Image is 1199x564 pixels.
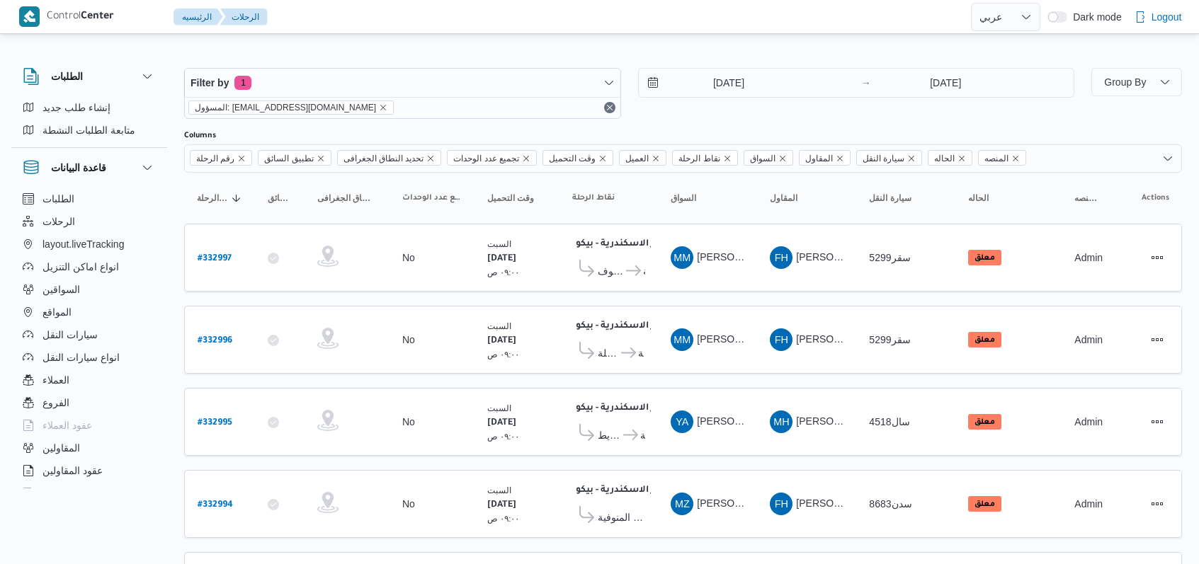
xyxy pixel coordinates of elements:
button: Open list of options [1162,153,1174,164]
button: Remove تطبيق السائق from selection in this group [317,154,325,163]
span: سيارة النقل [856,150,922,166]
span: السواقين [42,281,80,298]
span: وقت التحميل [487,192,534,204]
div: → [861,78,871,88]
b: # 332997 [198,254,232,264]
span: المسؤول: [EMAIL_ADDRESS][DOMAIN_NAME] [195,101,376,114]
a: #332995 [198,413,232,432]
span: وقت التحميل [549,151,596,166]
small: السبت [487,239,511,248]
b: [DATE] [487,336,516,346]
span: اجهزة التليفون [42,485,101,502]
span: نقاط الرحلة [678,151,720,166]
span: رقم الرحلة [196,151,234,166]
span: معرض الهندسية - [GEOGRAPHIC_DATA] [640,427,645,444]
button: Filter by1 active filters [185,69,620,97]
span: تحديد النطاق الجغرافى [317,192,377,204]
span: Admin [1074,334,1103,345]
span: انواع سيارات النقل [42,349,120,366]
div: Ftha Hassan Jlal Abo Alhassan Shrkah Trabo [770,328,792,351]
span: تجميع عدد الوحدات [453,151,519,166]
span: 1 active filters [234,76,251,90]
span: MM [674,328,691,351]
span: الرحلات [42,213,75,230]
span: المقاول [799,150,851,166]
button: الرحلات [17,210,161,233]
span: MH [773,410,789,433]
b: Center [81,11,114,23]
div: Maroah Husam Aldin Saad Ala [770,410,792,433]
span: [PERSON_NAME] [697,497,778,509]
small: السبت [487,403,511,413]
iframe: chat widget [14,507,59,550]
h3: قاعدة البيانات [51,159,106,176]
button: تطبيق السائق [262,187,297,209]
button: قاعدة البيانات [23,159,156,176]
span: متابعة الطلبات النشطة [42,122,135,139]
button: Remove السواق from selection in this group [778,154,787,163]
button: Remove العميل from selection in this group [652,154,660,163]
small: السبت [487,321,511,330]
span: نقاط الرحلة [572,192,615,204]
span: وقت التحميل [542,150,613,166]
span: Actions [1142,192,1169,204]
button: Group By [1091,68,1182,96]
button: انواع سيارات النقل [17,346,161,369]
span: Filter by [191,74,229,91]
a: #332997 [198,248,232,267]
button: الحاله [962,187,1055,209]
b: معلق [974,254,995,263]
span: سيارات النقل [42,326,98,343]
div: Mahmood Muhammad Zki Muhammad Alkhtaib [671,328,693,351]
b: مخزن فرونت دور الاسكندرية - بيكو [576,239,721,249]
span: MZ [675,493,690,515]
button: الرحلات [220,8,268,25]
a: #332996 [198,330,232,350]
button: Actions [1146,493,1169,515]
span: Admin [1074,252,1103,263]
span: [PERSON_NAME] على [796,415,898,427]
span: المقاول [805,151,833,166]
button: اجهزة التليفون [17,482,161,505]
span: [PERSON_NAME]ه تربو [796,497,902,509]
span: معلق [968,332,1001,347]
button: Remove رقم الرحلة from selection in this group [237,154,246,163]
span: العميل [619,150,666,166]
span: رقم الرحلة; Sorted in descending order [197,192,228,204]
div: No [402,333,415,346]
b: مخزن فرونت دور الاسكندرية - بيكو [576,403,721,413]
div: قاعدة البيانات [11,188,167,494]
b: [DATE] [487,418,516,428]
button: Remove المقاول from selection in this group [836,154,844,163]
span: السواق [671,192,696,204]
button: remove selected entity [379,103,387,112]
button: عقود العملاء [17,414,161,437]
b: مخزن فرونت دور الاسكندرية - بيكو [576,485,721,495]
span: سدن8683 [869,498,911,510]
input: Press the down key to open a popover containing a calendar. [875,69,1016,97]
span: سقر5299 [869,252,910,263]
button: سيارة النقل [863,187,948,209]
h3: الطلبات [51,68,83,85]
span: إنشاء طلب جديد [42,99,110,116]
button: Remove تحديد النطاق الجغرافى from selection in this group [426,154,435,163]
span: سال4518 [869,416,909,427]
b: معلق [974,418,995,427]
button: السواقين [17,278,161,301]
span: تحديد النطاق الجغرافى [337,150,442,166]
span: الحاله [928,150,972,166]
div: Mahmood Muhammad Zki Muhammad Alkhtaib [671,246,693,269]
span: الطلبات [42,190,74,207]
span: الفروع [42,394,69,411]
button: وقت التحميل [482,187,552,209]
b: # 332994 [198,500,233,510]
button: Remove سيارة النقل from selection in this group [907,154,916,163]
small: ٠٩:٠٠ ص [487,267,520,277]
span: MM [674,246,691,269]
b: معلق [974,336,995,345]
span: المقاولين [42,439,80,456]
span: الحاله [968,192,989,204]
span: [PERSON_NAME] [PERSON_NAME] [697,333,863,345]
b: # 332996 [198,336,232,346]
div: Ftha Hassan Jlal Abo Alhassan Shrkah Trabo [770,493,792,515]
